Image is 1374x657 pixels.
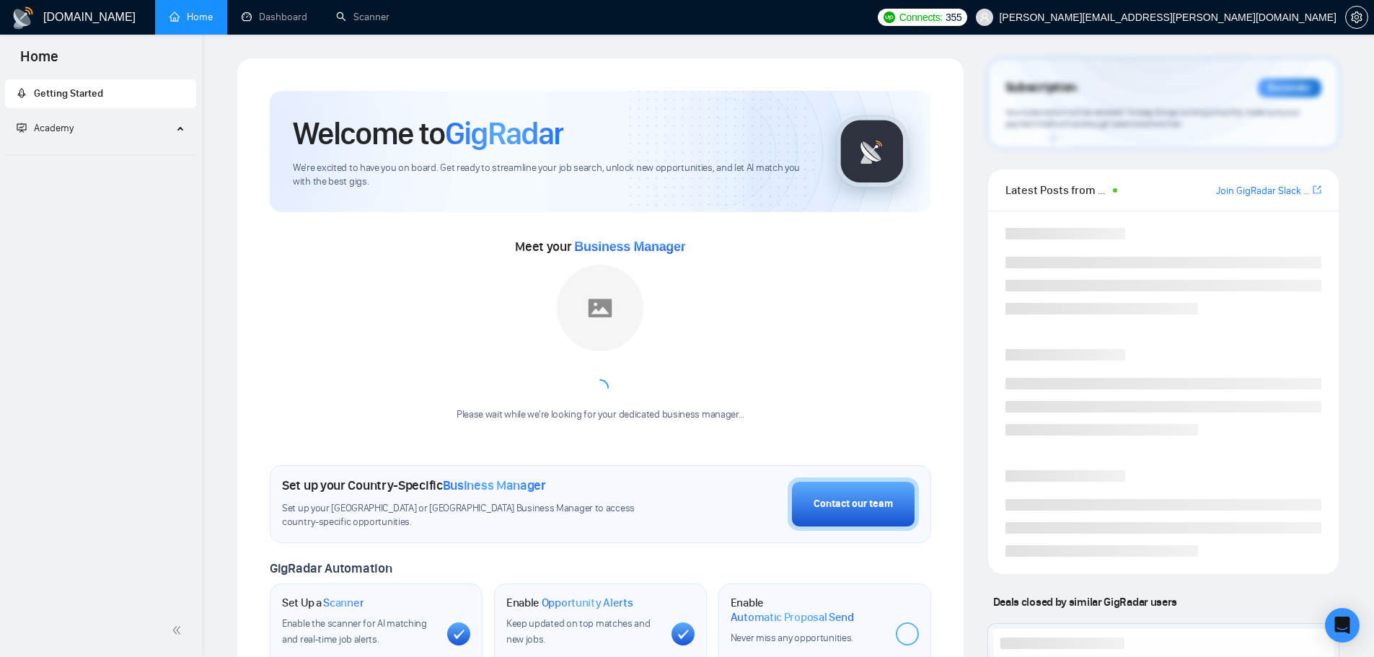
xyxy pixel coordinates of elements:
span: Set up your [GEOGRAPHIC_DATA] or [GEOGRAPHIC_DATA] Business Manager to access country-specific op... [282,502,664,529]
span: Keep updated on top matches and new jobs. [506,617,651,645]
div: Contact our team [814,496,893,512]
span: loading [591,379,609,397]
div: Reminder [1258,79,1321,97]
span: Business Manager [574,239,685,254]
span: Business Manager [443,477,546,493]
a: dashboardDashboard [242,11,307,23]
span: fund-projection-screen [17,123,27,133]
span: Enable the scanner for AI matching and real-time job alerts. [282,617,427,645]
span: Meet your [515,239,685,255]
span: Academy [34,122,74,134]
span: Scanner [323,596,364,610]
div: Please wait while we're looking for your dedicated business manager... [448,408,753,422]
span: Opportunity Alerts [542,596,633,610]
span: Academy [17,122,74,134]
li: Academy Homepage [5,149,196,158]
span: Your subscription will be renewed. To keep things running smoothly, make sure your payment method... [1005,107,1300,130]
img: gigradar-logo.png [836,115,908,188]
span: GigRadar Automation [270,560,392,576]
span: setting [1346,12,1368,23]
span: rocket [17,88,27,98]
span: Never miss any opportunities. [731,632,853,644]
h1: Enable [731,596,884,624]
span: GigRadar [445,114,563,153]
div: Open Intercom Messenger [1325,608,1360,643]
span: Connects: [899,9,943,25]
button: Contact our team [788,477,919,531]
span: Subscription [1005,76,1077,100]
span: Latest Posts from the GigRadar Community [1005,181,1109,199]
h1: Enable [506,596,633,610]
span: We're excited to have you on board. Get ready to streamline your job search, unlock new opportuni... [293,162,813,189]
a: homeHome [169,11,213,23]
span: user [979,12,990,22]
span: Getting Started [34,87,103,100]
img: placeholder.png [557,265,643,351]
span: Automatic Proposal Send [731,610,854,625]
h1: Set up your Country-Specific [282,477,546,493]
a: setting [1345,12,1368,23]
h1: Set Up a [282,596,364,610]
span: Deals closed by similar GigRadar users [987,589,1183,614]
span: double-left [172,623,186,638]
img: upwork-logo.png [884,12,895,23]
a: export [1313,183,1321,197]
span: export [1313,184,1321,195]
h1: Welcome to [293,114,563,153]
button: setting [1345,6,1368,29]
span: 355 [946,9,961,25]
span: Home [9,46,70,76]
img: logo [12,6,35,30]
a: Join GigRadar Slack Community [1216,183,1310,199]
li: Getting Started [5,79,196,108]
a: searchScanner [336,11,389,23]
